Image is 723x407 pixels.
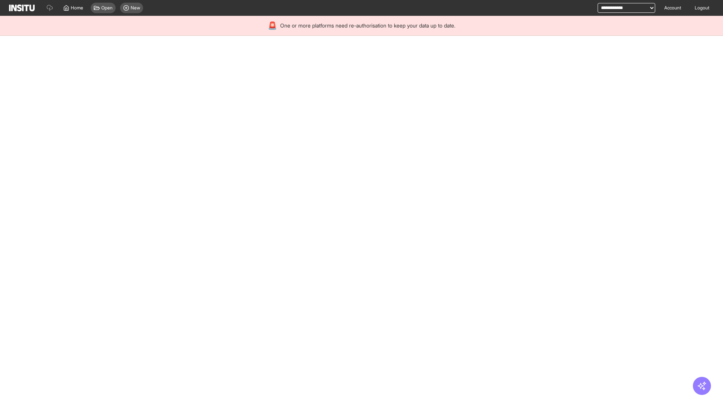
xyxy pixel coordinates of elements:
[71,5,83,11] span: Home
[131,5,140,11] span: New
[280,22,455,29] span: One or more platforms need re-authorisation to keep your data up to date.
[268,20,277,31] div: 🚨
[9,5,35,11] img: Logo
[101,5,113,11] span: Open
